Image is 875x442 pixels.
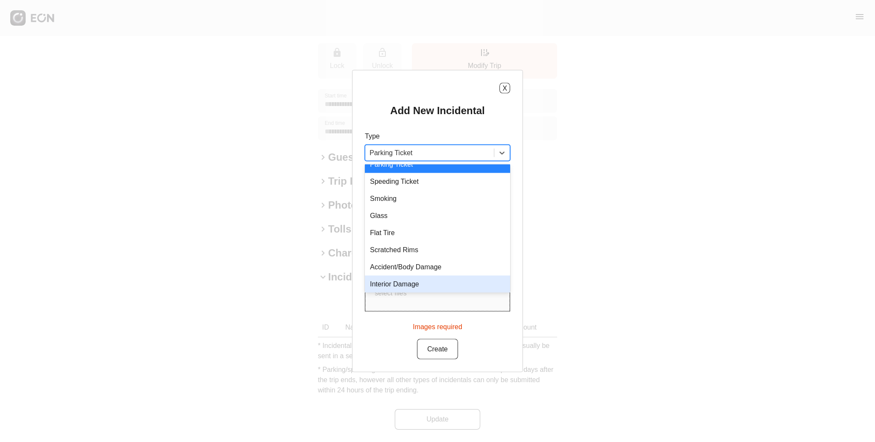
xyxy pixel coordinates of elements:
div: Images required [413,318,462,332]
div: Scratched Rims [365,242,510,259]
div: Speeding Ticket [365,173,510,190]
div: Smoking [365,190,510,207]
p: Type [365,131,510,141]
div: Accident/Body Damage [365,259,510,276]
button: Create [417,339,458,359]
button: X [499,83,510,94]
h2: Add New Incidental [390,104,484,118]
div: Flat Tire [365,224,510,242]
div: Glass [365,207,510,224]
div: Interior Damage [365,276,510,293]
div: Parking Ticket [365,156,510,173]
